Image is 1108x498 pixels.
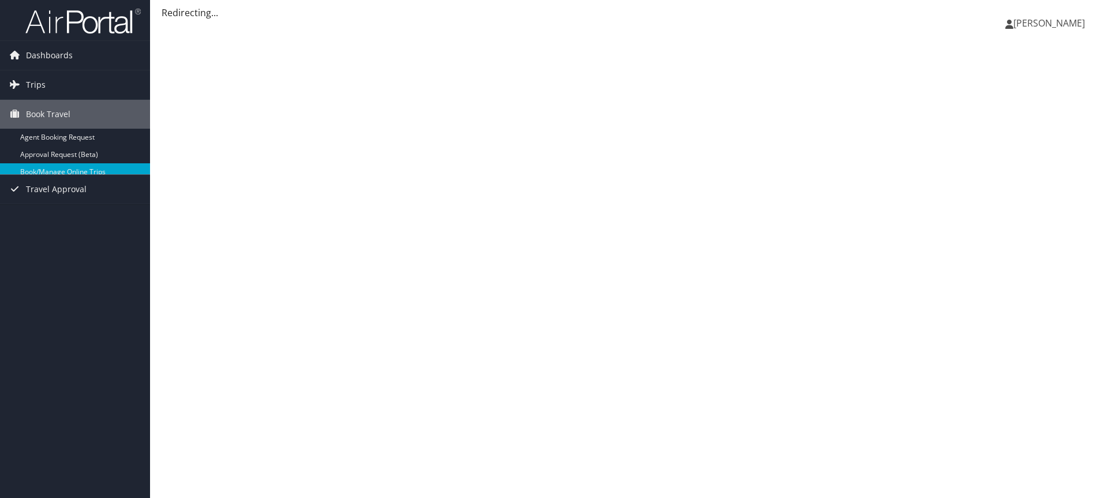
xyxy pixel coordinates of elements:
[162,6,1096,20] div: Redirecting...
[26,70,46,99] span: Trips
[26,100,70,129] span: Book Travel
[1013,17,1085,29] span: [PERSON_NAME]
[26,41,73,70] span: Dashboards
[1005,6,1096,40] a: [PERSON_NAME]
[25,8,141,35] img: airportal-logo.png
[26,175,87,204] span: Travel Approval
